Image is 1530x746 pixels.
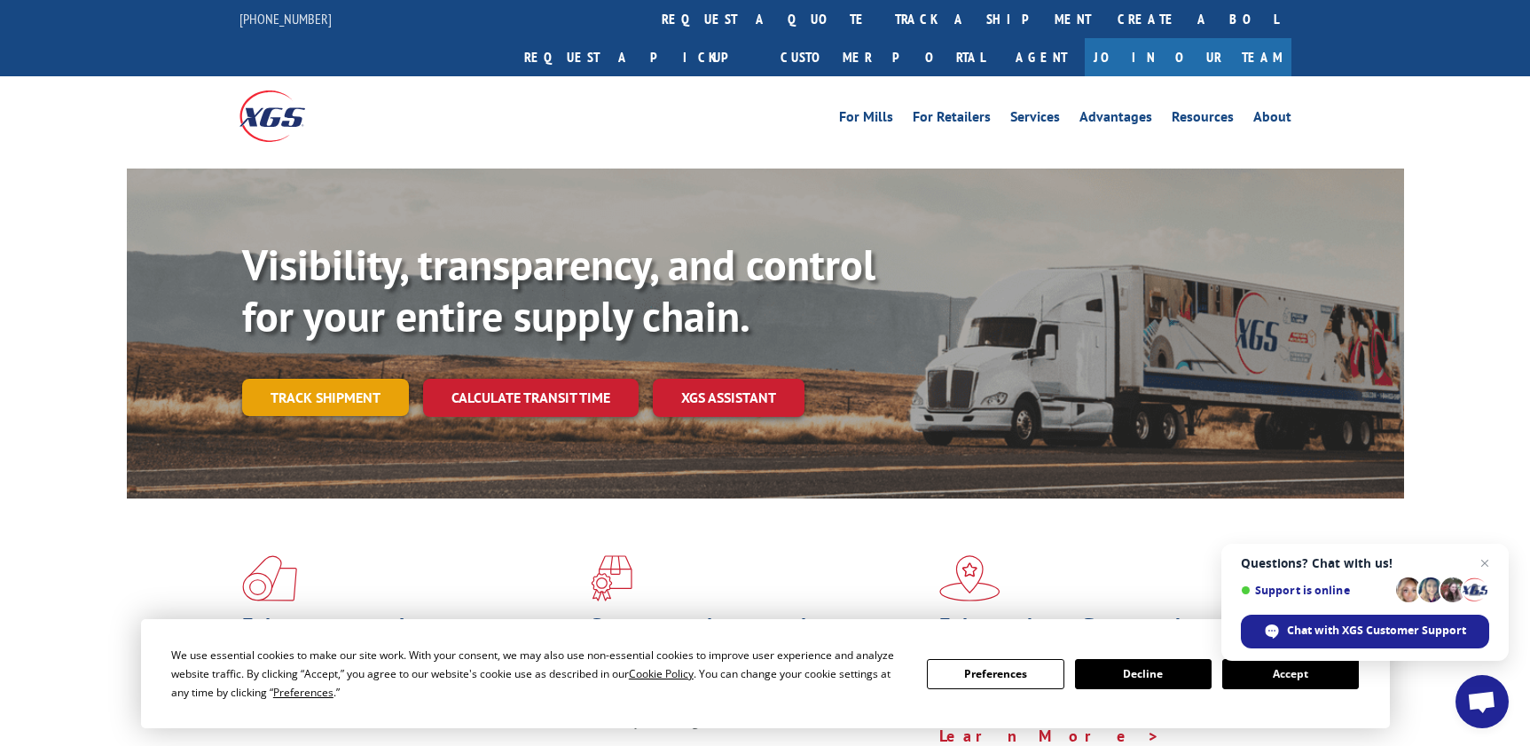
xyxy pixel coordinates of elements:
[1455,675,1509,728] a: Open chat
[939,726,1160,746] a: Learn More >
[1241,615,1489,648] span: Chat with XGS Customer Support
[1085,38,1291,76] a: Join Our Team
[939,555,1000,601] img: xgs-icon-flagship-distribution-model-red
[1172,110,1234,130] a: Resources
[653,379,804,417] a: XGS ASSISTANT
[591,555,632,601] img: xgs-icon-focused-on-flooring-red
[239,10,332,27] a: [PHONE_NUMBER]
[1075,659,1212,689] button: Decline
[1241,556,1489,570] span: Questions? Chat with us!
[242,616,577,667] h1: Flooring Logistics Solutions
[242,237,875,343] b: Visibility, transparency, and control for your entire supply chain.
[591,616,926,667] h1: Specialized Freight Experts
[273,685,333,700] span: Preferences
[141,619,1390,728] div: Cookie Consent Prompt
[423,379,639,417] a: Calculate transit time
[927,659,1063,689] button: Preferences
[939,616,1275,667] h1: Flagship Distribution Model
[171,646,906,702] div: We use essential cookies to make our site work. With your consent, we may also use non-essential ...
[839,110,893,130] a: For Mills
[1010,110,1060,130] a: Services
[242,379,409,416] a: Track shipment
[913,110,991,130] a: For Retailers
[629,666,694,681] span: Cookie Policy
[767,38,998,76] a: Customer Portal
[1079,110,1152,130] a: Advantages
[242,667,577,730] span: As an industry carrier of choice, XGS has brought innovation and dedication to flooring logistics...
[511,38,767,76] a: Request a pickup
[998,38,1085,76] a: Agent
[1287,623,1466,639] span: Chat with XGS Customer Support
[242,555,297,601] img: xgs-icon-total-supply-chain-intelligence-red
[1253,110,1291,130] a: About
[1222,659,1359,689] button: Accept
[1241,584,1390,597] span: Support is online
